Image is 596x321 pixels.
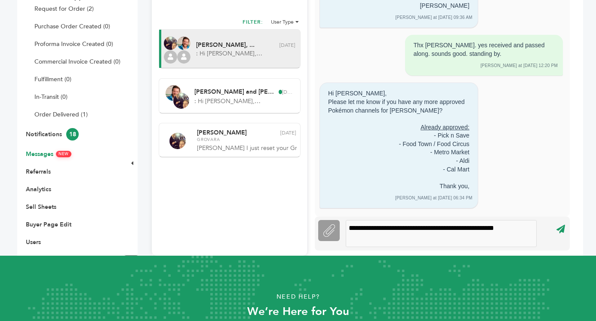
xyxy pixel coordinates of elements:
span: Grovara [197,137,296,143]
a: Proforma Invoice Created (0) [34,40,113,48]
span: [PERSON_NAME] and [PERSON_NAME] [194,89,277,95]
div: - Aldi [456,157,469,165]
span: 18 [66,128,79,141]
a: MessagesNEW [26,150,71,158]
span: [DATE] [280,130,296,135]
div: Thank you, [439,182,469,191]
div: - Metro Market [430,148,470,157]
div: Hi [PERSON_NAME], [325,86,473,193]
div: - Food Town / Food Circus [399,140,470,149]
div: [PERSON_NAME] at [DATE] 09:36 AM [396,15,473,21]
img: profile.png [164,50,177,64]
span: [DATE] [280,43,295,48]
a: Order Delivered (1) [34,110,88,119]
span: NEW [55,150,71,157]
u: Already approved: [421,123,470,132]
li: User Type [271,18,299,25]
a: Notifications18 [26,130,79,138]
a: Fulfillment (0) [34,75,71,83]
div: [PERSON_NAME] at [DATE] 06:34 PM [395,195,473,201]
h2: FILTER: [243,18,263,28]
a: Analytics [26,185,51,193]
a: In-Transit (0) [34,93,68,101]
img: profile.png [177,50,190,64]
label: Attachment File [318,220,340,241]
a: Referrals [26,168,51,176]
a: Request for Order (2) [34,5,94,13]
span: [PERSON_NAME] I just reset your Grovara password - please login to complete your deal with [PERSO... [197,144,297,153]
span: [DATE] [282,89,293,95]
div: [PERSON_NAME] at [DATE] 12:20 PM [410,63,558,69]
div: [PERSON_NAME] [420,2,469,10]
div: - Pick n Save [434,131,469,140]
span: [PERSON_NAME] [197,130,247,136]
a: Commercial Invoice Created (0) [34,58,120,66]
div: Please let me know if you have any more approved Pokémon channels for [PERSON_NAME]? [328,98,470,115]
a: Sell Sheets [26,203,56,211]
strong: We’re Here for You [247,304,349,319]
span: : Hi [PERSON_NAME], [196,49,296,58]
a: Purchase Order Created (0) [34,22,110,31]
a: Buyer Page Edit [26,220,71,229]
p: Need Help? [30,290,566,303]
div: - Cal Mart [443,165,469,174]
span: [PERSON_NAME], ... [196,42,255,48]
div: Thx [PERSON_NAME]. yes received and passed along. sounds good. standing by. [410,38,558,61]
a: Users [26,238,41,246]
span: : Hi [PERSON_NAME], [194,97,294,106]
